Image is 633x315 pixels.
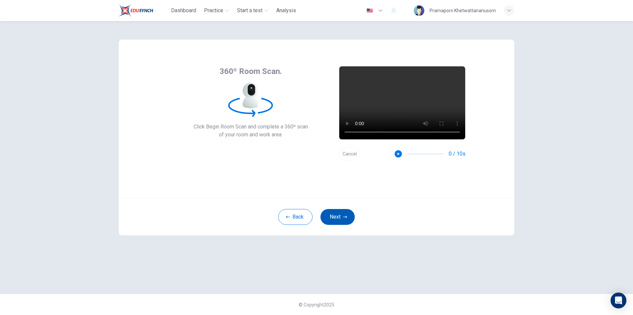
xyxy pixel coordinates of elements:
div: Open Intercom Messenger [611,293,626,308]
span: Click Begin Room Scan and complete a 360º scan [194,123,308,131]
span: Practice [204,7,223,15]
button: Back [278,209,313,225]
span: © Copyright 2025 [299,302,334,307]
span: 360º Room Scan. [220,66,282,77]
span: 0 / 10s [449,150,466,158]
span: of your room and work area. [194,131,308,139]
button: Dashboard [168,5,199,17]
button: Start a test [234,5,271,17]
img: Profile picture [414,5,424,16]
button: Next [320,209,355,225]
span: Start a test [237,7,262,15]
img: Train Test logo [119,4,153,17]
a: Train Test logo [119,4,168,17]
img: en [366,8,374,13]
span: Dashboard [171,7,196,15]
span: Analysis [276,7,296,15]
div: Pramaporn Khetwattananusorn [430,7,496,15]
button: Practice [201,5,232,17]
button: Cancel [339,148,360,160]
button: Analysis [274,5,299,17]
